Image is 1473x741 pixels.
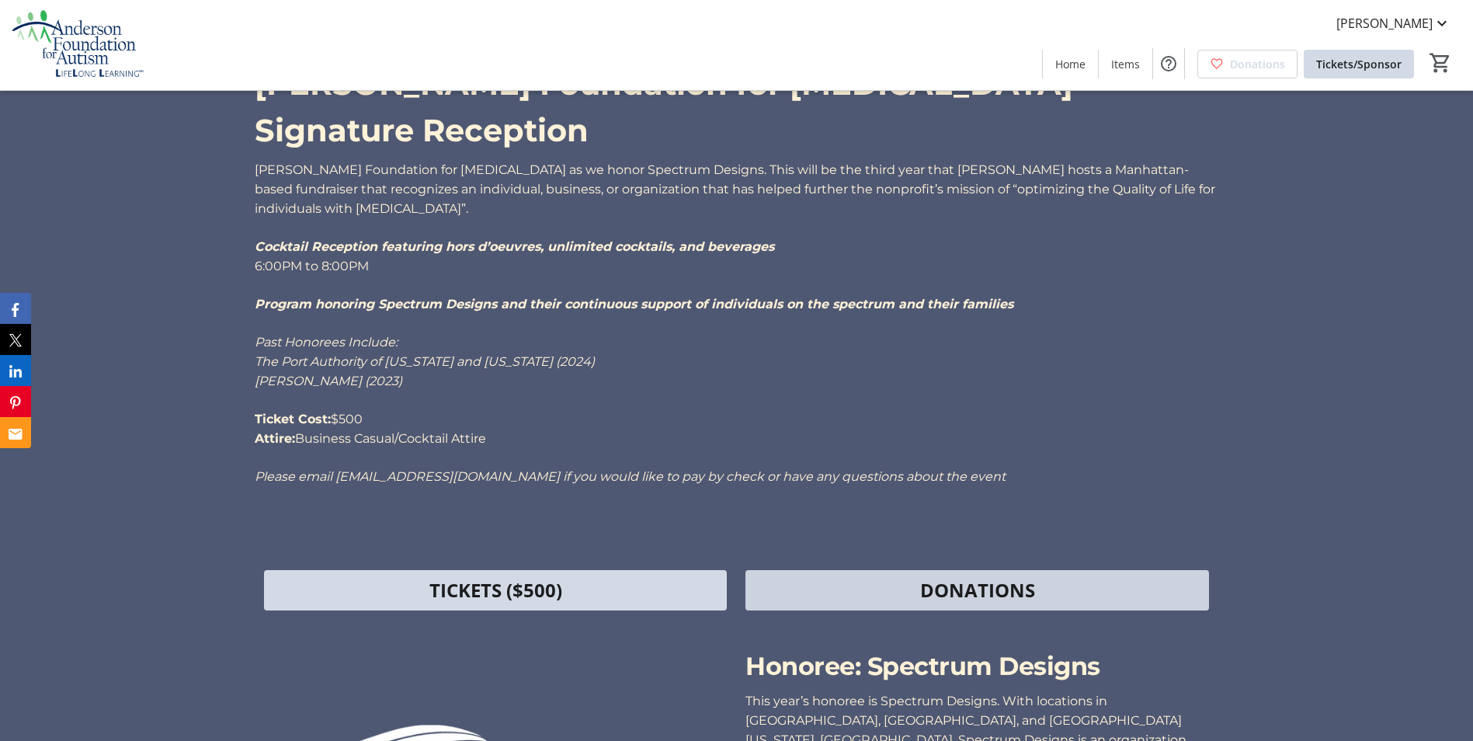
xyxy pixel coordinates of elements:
em: Past Honorees Include: [255,335,398,350]
strong: Ticket Cost: [255,412,331,426]
a: Tickets/Sponsor [1304,50,1414,78]
button: Cart [1426,49,1454,77]
em: [PERSON_NAME] (2023) [255,374,402,388]
button: [PERSON_NAME] [1324,11,1464,36]
button: Donations [745,570,1208,611]
span: Items [1111,56,1140,72]
span: [PERSON_NAME] Foundation for [MEDICAL_DATA] as we honor Spectrum Designs. This will be the third ... [255,162,1215,216]
em: Please email [EMAIL_ADDRESS][DOMAIN_NAME] if you would like to pay by check or have any questions... [255,469,1006,484]
span: 6:00PM to 8:00PM [255,259,369,273]
em: The Port Authority of [US_STATE] and [US_STATE] (2024) [255,354,595,369]
span: $500 [331,412,363,426]
span: Tickets/Sponsor [1316,56,1402,72]
a: Items [1099,50,1152,78]
em: Program honoring Spectrum Designs and their continuous support of individuals on the spectrum and... [255,297,1013,311]
span: Donations [1230,56,1285,72]
span: TICKETS ($500) [429,576,562,604]
button: Help [1153,48,1184,79]
button: TICKETS ($500) [264,570,727,611]
span: [PERSON_NAME] [1336,14,1433,33]
span: Honoree: Spectrum Designs [745,651,1100,681]
a: Home [1043,50,1098,78]
span: Business Casual/Cocktail Attire [295,431,486,446]
em: Cocktail Reception featuring hors d’oeuvres, unlimited cocktails, and beverages [255,239,774,254]
a: Donations [1197,50,1298,78]
span: Donations [920,576,1035,604]
img: Anderson Foundation for Autism 's Logo [9,6,148,84]
span: Home [1055,56,1086,72]
strong: Attire: [255,431,295,446]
